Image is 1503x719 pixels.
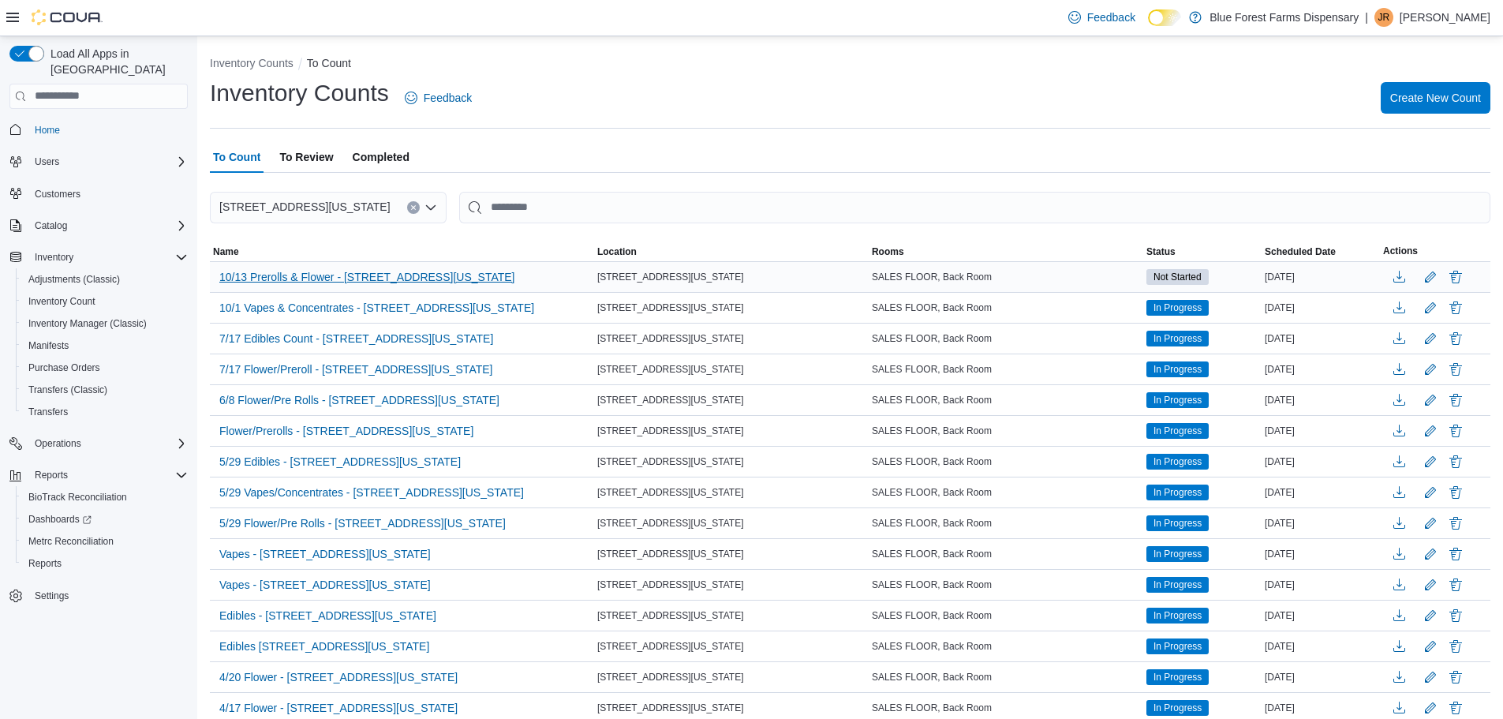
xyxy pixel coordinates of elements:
[1446,545,1465,564] button: Delete
[1146,638,1209,654] span: In Progress
[1421,481,1440,504] button: Edit count details
[869,360,1143,379] div: SALES FLOOR, Back Room
[28,434,188,453] span: Operations
[213,358,499,381] button: 7/17 Flower/Preroll - [STREET_ADDRESS][US_STATE]
[869,698,1143,717] div: SALES FLOOR, Back Room
[869,391,1143,410] div: SALES FLOOR, Back Room
[210,57,293,69] button: Inventory Counts
[1421,419,1440,443] button: Edit count details
[869,329,1143,348] div: SALES FLOOR, Back Room
[1153,455,1202,469] span: In Progress
[1262,360,1380,379] div: [DATE]
[1383,245,1418,257] span: Actions
[22,554,68,573] a: Reports
[1446,698,1465,717] button: Delete
[424,90,472,106] span: Feedback
[28,491,127,504] span: BioTrack Reconciliation
[28,466,188,485] span: Reports
[869,242,1143,261] button: Rooms
[28,317,147,330] span: Inventory Manager (Classic)
[1146,608,1209,624] span: In Progress
[22,510,188,529] span: Dashboards
[210,242,594,261] button: Name
[597,702,744,714] span: [STREET_ADDRESS][US_STATE]
[3,118,194,141] button: Home
[1262,606,1380,625] div: [DATE]
[28,120,188,140] span: Home
[22,380,188,399] span: Transfers (Classic)
[1153,516,1202,530] span: In Progress
[213,388,506,412] button: 6/8 Flower/Pre Rolls - [STREET_ADDRESS][US_STATE]
[1262,637,1380,656] div: [DATE]
[597,394,744,406] span: [STREET_ADDRESS][US_STATE]
[1146,300,1209,316] span: In Progress
[219,300,534,316] span: 10/1 Vapes & Concentrates - [STREET_ADDRESS][US_STATE]
[219,197,391,216] span: [STREET_ADDRESS][US_STATE]
[28,185,87,204] a: Customers
[16,552,194,575] button: Reports
[28,248,188,267] span: Inventory
[213,511,512,535] button: 5/29 Flower/Pre Rolls - [STREET_ADDRESS][US_STATE]
[1421,573,1440,597] button: Edit count details
[22,532,120,551] a: Metrc Reconciliation
[869,514,1143,533] div: SALES FLOOR, Back Room
[213,296,540,320] button: 10/1 Vapes & Concentrates - [STREET_ADDRESS][US_STATE]
[28,184,188,204] span: Customers
[1421,604,1440,627] button: Edit count details
[1087,9,1135,25] span: Feedback
[28,557,62,570] span: Reports
[16,486,194,508] button: BioTrack Reconciliation
[16,401,194,423] button: Transfers
[1146,269,1209,285] span: Not Started
[1421,450,1440,474] button: Edit count details
[35,124,60,137] span: Home
[213,419,480,443] button: Flower/Prerolls - [STREET_ADDRESS][US_STATE]
[210,55,1490,74] nav: An example of EuiBreadcrumbs
[28,152,188,171] span: Users
[28,152,65,171] button: Users
[22,292,102,311] a: Inventory Count
[1153,270,1202,284] span: Not Started
[1146,245,1176,258] span: Status
[1421,358,1440,381] button: Edit count details
[1153,331,1202,346] span: In Progress
[1446,391,1465,410] button: Delete
[219,454,461,470] span: 5/29 Edibles - [STREET_ADDRESS][US_STATE]
[219,546,431,562] span: Vapes - [STREET_ADDRESS][US_STATE]
[9,112,188,649] nav: Complex example
[219,515,506,531] span: 5/29 Flower/Pre Rolls - [STREET_ADDRESS][US_STATE]
[28,216,73,235] button: Catalog
[219,638,429,654] span: Edibles [STREET_ADDRESS][US_STATE]
[22,510,98,529] a: Dashboards
[1446,268,1465,286] button: Delete
[1262,298,1380,317] div: [DATE]
[219,331,493,346] span: 7/17 Edibles Count - [STREET_ADDRESS][US_STATE]
[1446,298,1465,317] button: Delete
[1446,329,1465,348] button: Delete
[1262,391,1380,410] div: [DATE]
[1262,483,1380,502] div: [DATE]
[22,314,188,333] span: Inventory Manager (Classic)
[597,363,744,376] span: [STREET_ADDRESS][US_STATE]
[213,665,464,689] button: 4/20 Flower - [STREET_ADDRESS][US_STATE]
[869,668,1143,687] div: SALES FLOOR, Back Room
[28,535,114,548] span: Metrc Reconciliation
[869,637,1143,656] div: SALES FLOOR, Back Room
[219,700,458,716] span: 4/17 Flower - [STREET_ADDRESS][US_STATE]
[869,545,1143,564] div: SALES FLOOR, Back Room
[16,313,194,335] button: Inventory Manager (Classic)
[219,577,431,593] span: Vapes - [STREET_ADDRESS][US_STATE]
[1262,452,1380,471] div: [DATE]
[1153,670,1202,684] span: In Progress
[1262,668,1380,687] div: [DATE]
[1146,361,1209,377] span: In Progress
[28,248,80,267] button: Inventory
[22,532,188,551] span: Metrc Reconciliation
[28,339,69,352] span: Manifests
[869,421,1143,440] div: SALES FLOOR, Back Room
[1146,392,1209,408] span: In Progress
[28,361,100,374] span: Purchase Orders
[22,336,188,355] span: Manifests
[35,219,67,232] span: Catalog
[1062,2,1142,33] a: Feedback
